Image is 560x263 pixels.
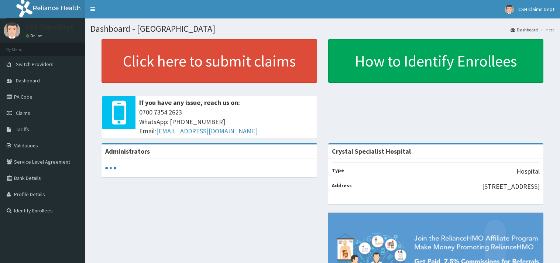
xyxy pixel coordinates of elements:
img: User Image [4,22,20,39]
svg: audio-loading [105,163,116,174]
span: Switch Providers [16,61,54,68]
strong: Crystal Specialist Hospital [332,147,411,156]
b: Type [332,167,344,174]
p: CSH Claims Dept [26,24,73,31]
span: Claims [16,110,30,116]
a: Dashboard [511,27,538,33]
a: Online [26,33,44,38]
img: User Image [505,5,514,14]
b: Administrators [105,147,150,156]
a: How to Identify Enrollees [328,39,544,83]
span: 0700 7354 2623 WhatsApp: [PHONE_NUMBER] Email: [139,107,313,136]
h1: Dashboard - [GEOGRAPHIC_DATA] [90,24,554,34]
span: CSH Claims Dept [518,6,554,13]
li: Here [539,27,554,33]
p: Hospital [516,167,540,176]
span: Dashboard [16,77,40,84]
span: Tariffs [16,126,29,133]
a: [EMAIL_ADDRESS][DOMAIN_NAME] [156,127,258,135]
b: If you have any issue, reach us on: [139,98,240,107]
b: Address [332,182,352,189]
p: [STREET_ADDRESS] [482,182,540,191]
a: Click here to submit claims [102,39,317,83]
